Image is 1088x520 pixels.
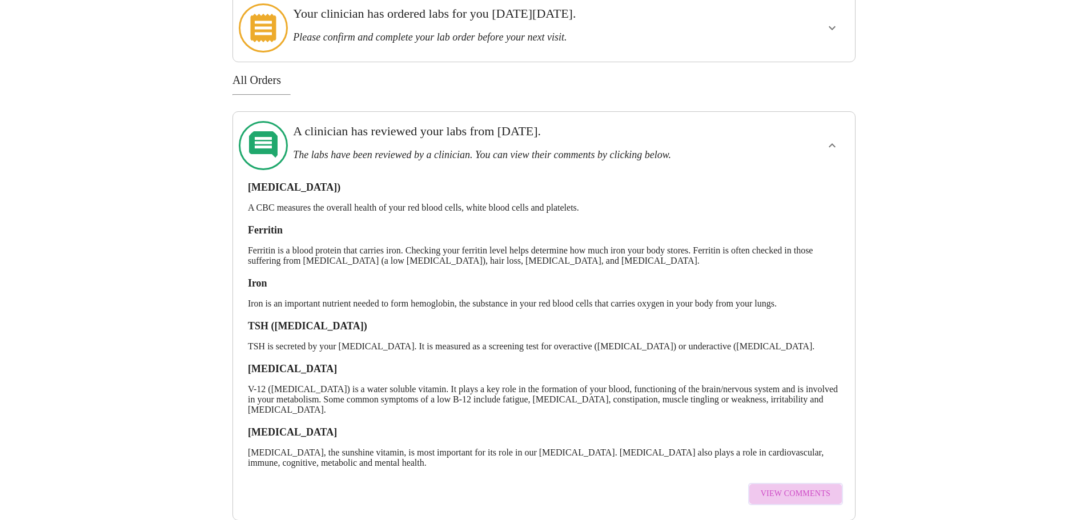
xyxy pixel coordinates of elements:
h3: The labs have been reviewed by a clinician. You can view their comments by clicking below. [293,149,734,161]
p: [MEDICAL_DATA], the sunshine vitamin, is most important for its role in our [MEDICAL_DATA]. [MEDI... [248,448,840,468]
button: show more [818,14,846,42]
p: V-12 ([MEDICAL_DATA]) is a water soluble vitamin. It plays a key role in the formation of your bl... [248,384,840,415]
p: TSH is secreted by your [MEDICAL_DATA]. It is measured as a screening test for overactive ([MEDIC... [248,341,840,352]
h3: TSH ([MEDICAL_DATA]) [248,320,840,332]
h3: [MEDICAL_DATA] [248,426,840,438]
h3: [MEDICAL_DATA] [248,363,840,375]
h3: Please confirm and complete your lab order before your next visit. [293,31,734,43]
button: View Comments [748,483,843,505]
button: show more [818,132,846,159]
h3: [MEDICAL_DATA]) [248,182,840,194]
span: View Comments [761,487,830,501]
p: Iron is an important nutrient needed to form hemoglobin, the substance in your red blood cells th... [248,299,840,309]
h3: Ferritin [248,224,840,236]
p: Ferritin is a blood protein that carries iron. Checking your ferritin level helps determine how m... [248,245,840,266]
a: View Comments [745,477,846,511]
h3: Iron [248,277,840,289]
p: A CBC measures the overall health of your red blood cells, white blood cells and platelets. [248,203,840,213]
h3: Your clinician has ordered labs for you [DATE][DATE]. [293,6,734,21]
h3: All Orders [232,74,856,87]
h3: A clinician has reviewed your labs from [DATE]. [293,124,734,139]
